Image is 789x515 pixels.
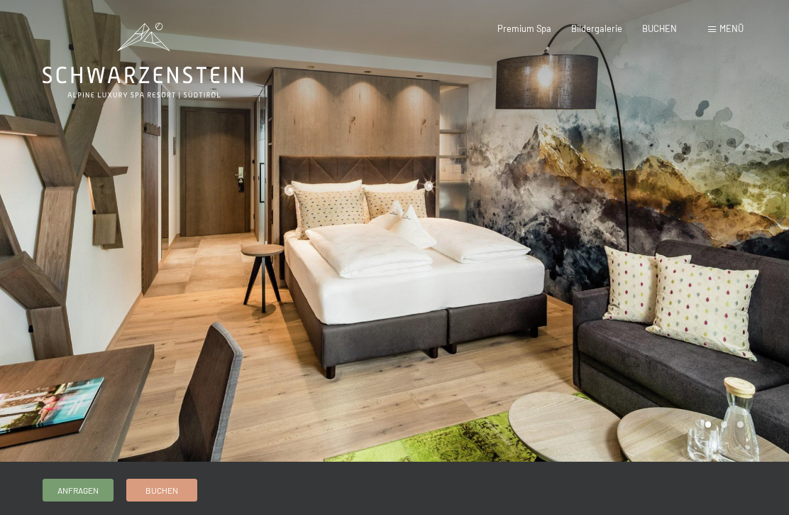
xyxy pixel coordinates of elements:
span: Buchen [145,484,178,497]
a: Buchen [127,479,197,501]
span: Anfragen [57,484,99,497]
a: Anfragen [43,479,113,501]
span: Menü [719,23,744,34]
a: BUCHEN [642,23,677,34]
a: Premium Spa [497,23,551,34]
a: Bildergalerie [571,23,622,34]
